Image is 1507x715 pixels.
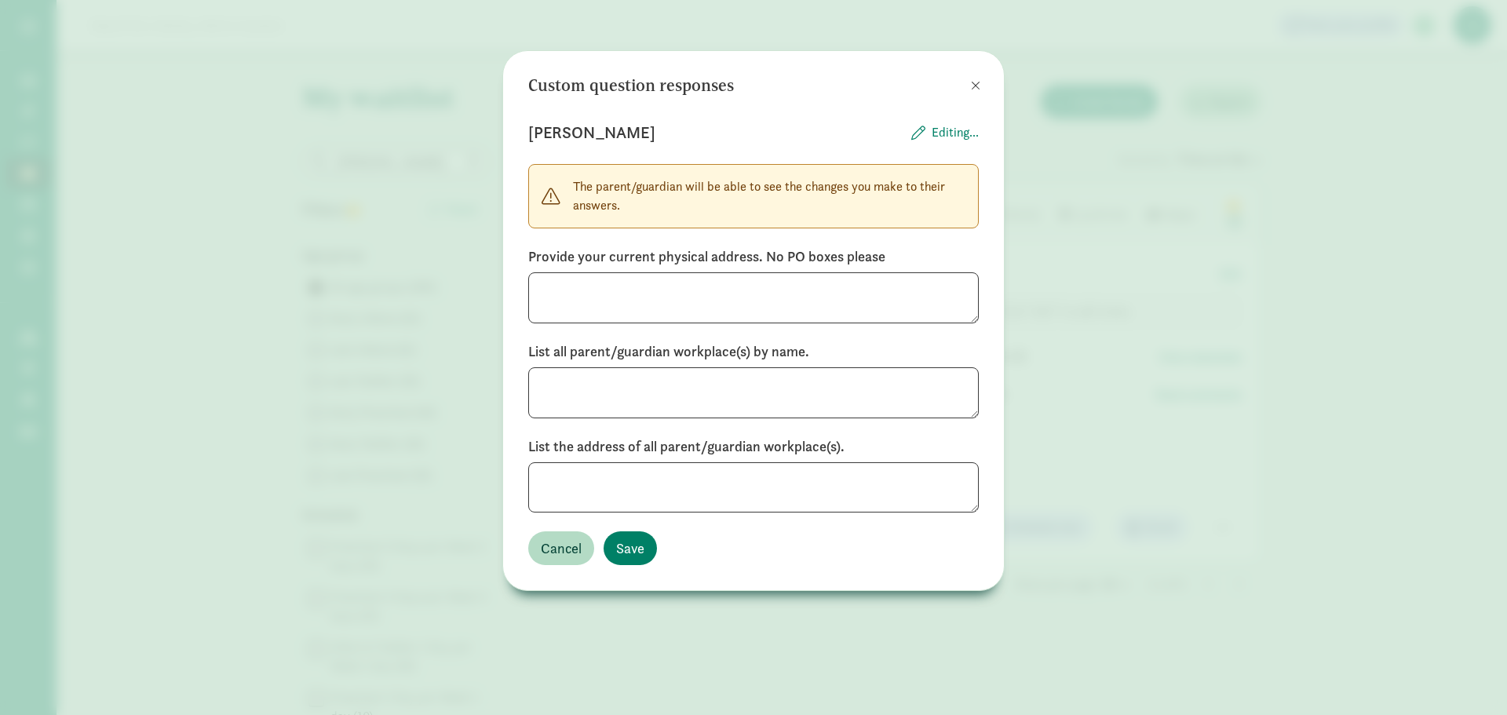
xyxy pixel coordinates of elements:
button: Save [604,531,657,565]
span: Cancel [541,538,582,559]
span: Editing... [932,123,979,142]
button: Editing... [911,123,979,142]
label: List all parent/guardian workplace(s) by name. [528,342,979,361]
span: Save [616,538,644,559]
label: Provide your current physical address. No PO boxes please [528,247,979,266]
iframe: Chat Widget [1429,640,1507,715]
h3: Custom question responses [528,76,734,95]
p: [PERSON_NAME] [528,120,655,145]
div: The parent/guardian will be able to see the changes you make to their answers. [528,164,979,228]
label: List the address of all parent/guardian workplace(s). [528,437,979,456]
button: Cancel [528,531,594,565]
